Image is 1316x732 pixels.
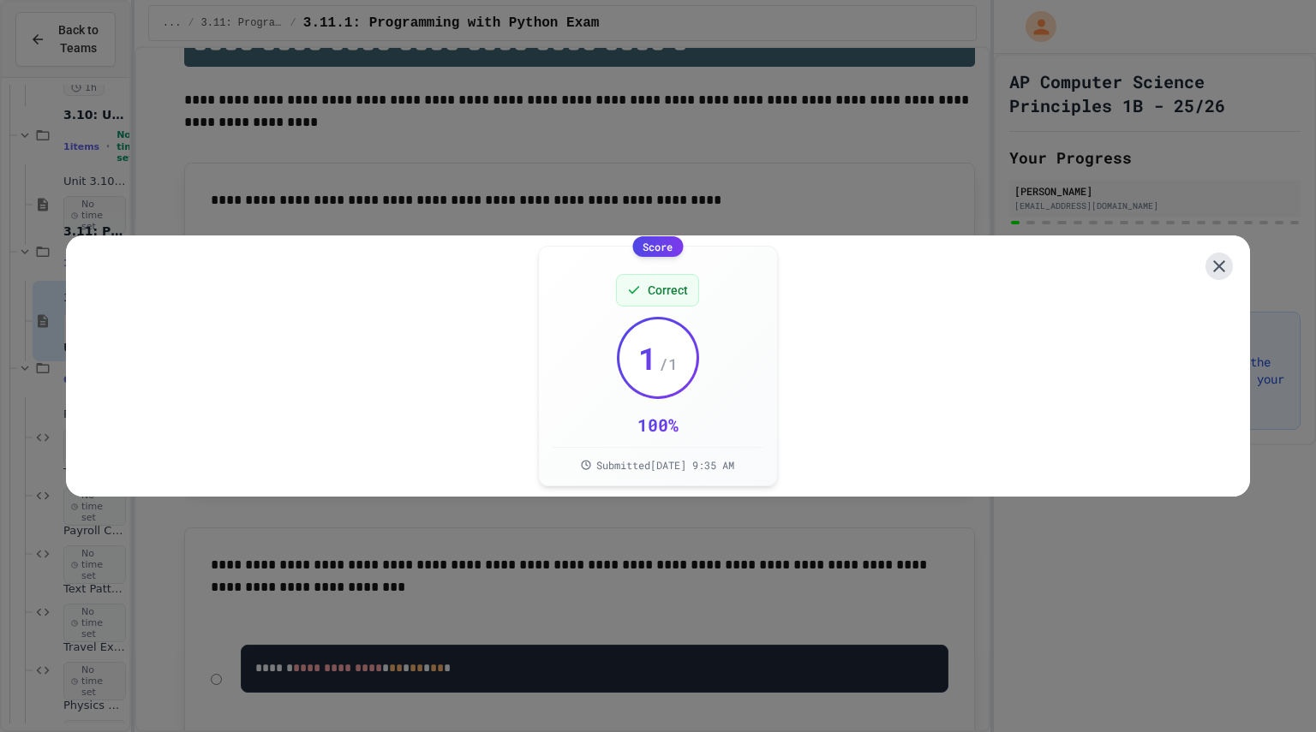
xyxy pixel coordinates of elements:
span: Correct [648,282,688,299]
span: / 1 [659,352,678,376]
span: 1 [638,341,657,375]
span: Submitted [DATE] 9:35 AM [596,458,734,472]
div: Score [632,236,683,257]
div: 100 % [637,413,679,437]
